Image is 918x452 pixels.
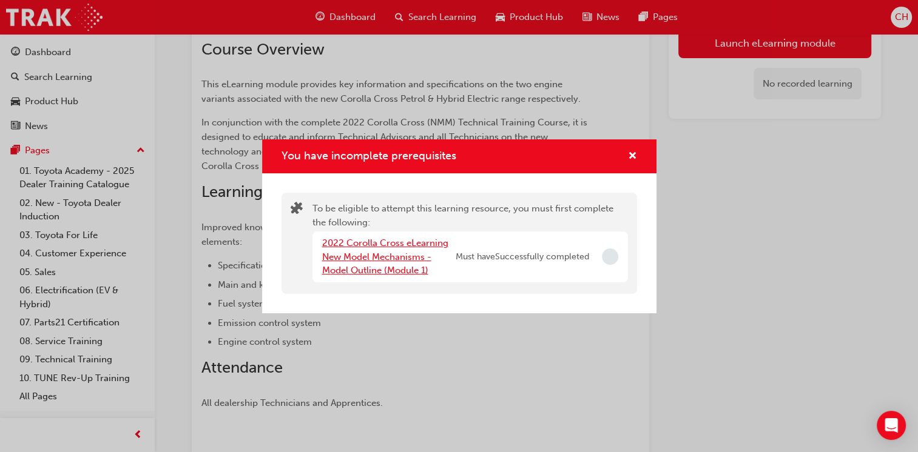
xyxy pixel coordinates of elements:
[877,411,906,440] div: Open Intercom Messenger
[628,149,637,164] button: cross-icon
[282,149,456,162] span: You have incomplete prerequisites
[312,202,628,285] div: To be eligible to attempt this learning resource, you must first complete the following:
[262,139,656,313] div: You have incomplete prerequisites
[602,248,618,265] span: Incomplete
[456,250,589,264] span: Must have Successfully completed
[291,203,303,217] span: puzzle-icon
[628,151,637,162] span: cross-icon
[322,238,448,276] a: 2022 Corolla Cross eLearning New Model Mechanisms - Model Outline (Module 1)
